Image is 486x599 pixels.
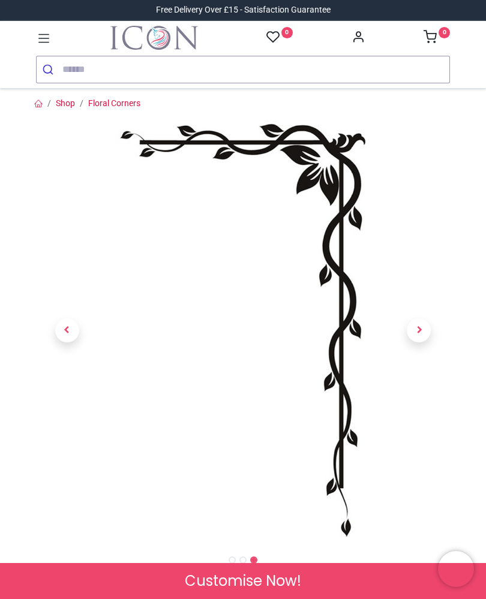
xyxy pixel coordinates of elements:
[56,98,75,108] a: Shop
[352,34,365,43] a: Account Info
[281,27,293,38] sup: 0
[266,30,293,45] a: 0
[185,571,301,591] span: Customise Now!
[110,26,198,50] img: Icon Wall Stickers
[88,98,140,108] a: Floral Corners
[55,318,79,342] span: Previous
[36,124,450,537] img: WS-17765-03
[388,186,451,475] a: Next
[156,4,331,16] div: Free Delivery Over £15 - Satisfaction Guarantee
[37,56,62,83] button: Submit
[438,551,474,587] iframe: Brevo live chat
[439,27,450,38] sup: 0
[110,26,198,50] a: Logo of Icon Wall Stickers
[407,318,431,342] span: Next
[36,186,98,475] a: Previous
[424,34,450,43] a: 0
